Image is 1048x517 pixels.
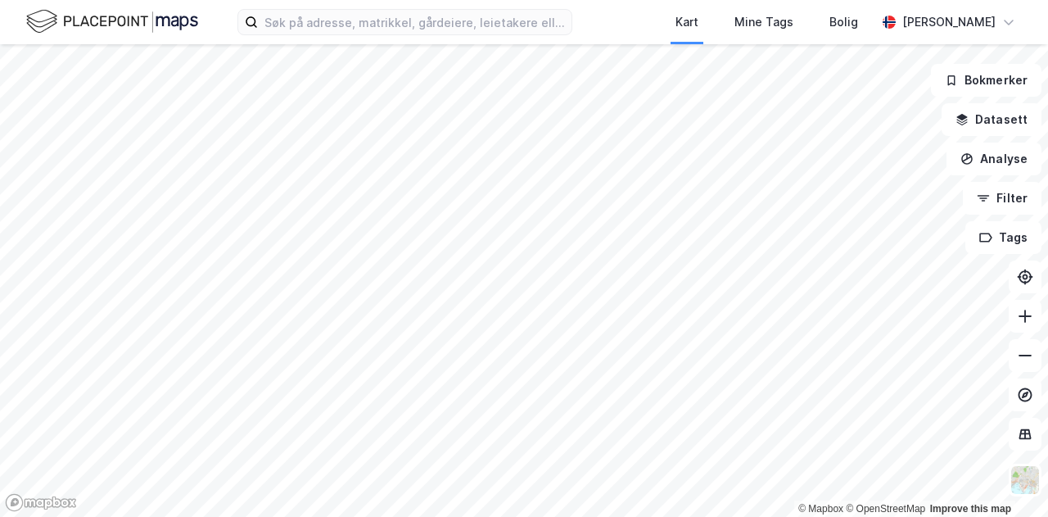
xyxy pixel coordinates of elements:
[846,503,925,515] a: OpenStreetMap
[26,7,198,36] img: logo.f888ab2527a4732fd821a326f86c7f29.svg
[966,438,1048,517] div: Kontrollprogram for chat
[798,503,843,515] a: Mapbox
[963,182,1041,215] button: Filter
[930,503,1011,515] a: Improve this map
[942,103,1041,136] button: Datasett
[965,221,1041,254] button: Tags
[675,12,698,32] div: Kart
[931,64,1041,97] button: Bokmerker
[258,10,571,34] input: Søk på adresse, matrikkel, gårdeiere, leietakere eller personer
[902,12,996,32] div: [PERSON_NAME]
[966,438,1048,517] iframe: Chat Widget
[829,12,858,32] div: Bolig
[734,12,793,32] div: Mine Tags
[5,493,77,512] a: Mapbox homepage
[946,143,1041,175] button: Analyse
